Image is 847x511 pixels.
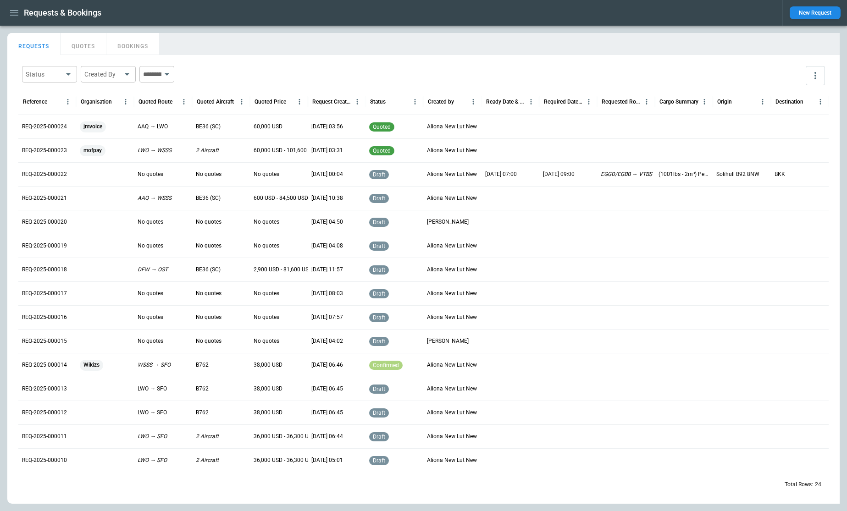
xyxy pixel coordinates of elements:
[80,115,106,138] span: jmvoice
[138,290,163,297] p: No quotes
[196,385,209,393] p: B762
[371,148,393,154] span: quoted
[371,457,387,464] span: draft
[427,123,477,131] p: Aliona New Lut New
[698,96,710,108] button: Cargo Summary column menu
[254,290,279,297] p: No quotes
[602,99,641,105] div: Requested Route
[120,96,132,108] button: Organisation column menu
[659,99,698,105] div: Cargo Summary
[371,314,387,321] span: draft
[427,409,477,417] p: Aliona New Lut New
[61,33,106,55] button: QUOTES
[254,433,316,440] p: 36,000 USD - 36,300 USD
[311,433,343,440] p: [DATE] 06:44
[427,194,477,202] p: Aliona New Lut New
[311,123,343,131] p: [DATE] 03:56
[7,33,61,55] button: REQUESTS
[22,290,67,297] p: REQ-2025-000017
[775,170,785,178] p: BKK
[196,433,219,440] p: 2 Aircraft
[583,96,595,108] button: Required Date & Time (UTC-05:00) column menu
[24,7,101,18] h1: Requests & Bookings
[138,337,163,345] p: No quotes
[427,433,477,440] p: Aliona New Lut New
[815,481,821,489] p: 24
[138,313,163,321] p: No quotes
[371,124,393,130] span: quoted
[254,313,279,321] p: No quotes
[196,170,221,178] p: No quotes
[22,337,67,345] p: REQ-2025-000015
[23,99,47,105] div: Reference
[814,96,826,108] button: Destination column menu
[371,195,387,202] span: draft
[178,96,190,108] button: Quoted Route column menu
[138,361,171,369] p: WSSS → SFO
[427,266,477,274] p: Aliona New Lut New
[22,123,67,131] p: REQ-2025-000024
[196,147,219,154] p: 2 Aircraft
[775,99,803,105] div: Destination
[22,361,67,369] p: REQ-2025-000014
[254,385,282,393] p: 38,000 USD
[427,361,477,369] p: Aliona New Lut New
[138,99,172,105] div: Quoted Route
[311,313,343,321] p: [DATE] 07:57
[371,291,387,297] span: draft
[311,337,343,345] p: [DATE] 04:02
[22,433,67,440] p: REQ-2025-000011
[601,170,652,178] p: EGGD/EGBB → VTBS
[196,290,221,297] p: No quotes
[371,267,387,273] span: draft
[254,170,279,178] p: No quotes
[196,242,221,250] p: No quotes
[785,481,813,489] p: Total Rows:
[22,218,67,226] p: REQ-2025-000020
[254,147,319,154] p: 60,000 USD - 101,600 USD
[254,266,312,274] p: 2,900 USD - 81,600 USD
[790,6,841,19] button: New Request
[427,385,477,393] p: Aliona New Lut New
[254,409,282,417] p: 38,000 USD
[311,170,343,178] p: [DATE] 00:04
[196,409,209,417] p: B762
[254,337,279,345] p: No quotes
[138,170,163,178] p: No quotes
[311,194,343,202] p: [DATE] 10:38
[138,409,167,417] p: LWO → SFO
[138,456,167,464] p: LWO → SFO
[138,194,172,202] p: AAQ → WSSS
[757,96,769,108] button: Origin column menu
[196,123,221,131] p: BE36 (SC)
[641,96,653,108] button: Requested Route column menu
[427,337,469,345] p: [PERSON_NAME]
[196,337,221,345] p: No quotes
[370,99,386,105] div: Status
[196,361,209,369] p: B762
[22,409,67,417] p: REQ-2025-000012
[26,70,62,79] div: Status
[254,456,316,464] p: 36,000 USD - 36,300 USD
[197,99,234,105] div: Quoted Aircraft
[196,266,221,274] p: BE36 (SC)
[196,218,221,226] p: No quotes
[22,194,67,202] p: REQ-2025-000021
[138,266,168,274] p: DFW → OST
[311,409,343,417] p: [DATE] 06:45
[138,242,163,250] p: No quotes
[427,170,477,178] p: Aliona New Lut New
[311,456,343,464] p: [DATE] 05:01
[427,313,477,321] p: Aliona New Lut New
[371,362,401,368] span: confirmed
[236,96,248,108] button: Quoted Aircraft column menu
[427,456,477,464] p: Aliona New Lut New
[196,313,221,321] p: No quotes
[138,147,172,154] p: LWO → WSSS
[22,313,67,321] p: REQ-2025-000016
[371,243,387,249] span: draft
[196,194,221,202] p: BE36 (SC)
[486,99,525,105] div: Ready Date & Time (UTC-05:00)
[806,66,825,85] button: more
[138,385,167,393] p: LWO → SFO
